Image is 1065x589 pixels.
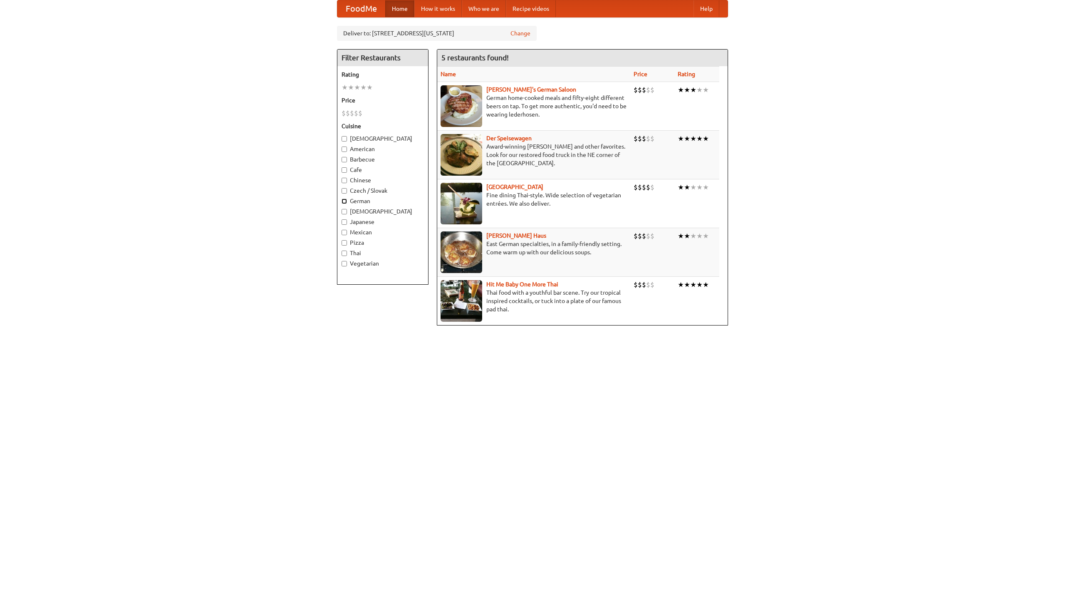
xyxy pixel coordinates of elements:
p: Award-winning [PERSON_NAME] and other favorites. Look for our restored food truck in the NE corne... [441,142,627,167]
li: ★ [678,85,684,94]
li: $ [646,134,650,143]
li: $ [646,85,650,94]
img: esthers.jpg [441,85,482,127]
a: Who we are [462,0,506,17]
label: Mexican [342,228,424,236]
li: $ [638,183,642,192]
label: [DEMOGRAPHIC_DATA] [342,207,424,216]
label: Japanese [342,218,424,226]
li: ★ [360,83,367,92]
img: speisewagen.jpg [441,134,482,176]
p: Thai food with a youthful bar scene. Try our tropical inspired cocktails, or tuck into a plate of... [441,288,627,313]
label: Chinese [342,176,424,184]
li: ★ [703,85,709,94]
h5: Price [342,96,424,104]
a: Recipe videos [506,0,556,17]
li: ★ [690,231,696,241]
input: Japanese [342,219,347,225]
h4: Filter Restaurants [337,50,428,66]
p: East German specialties, in a family-friendly setting. Come warm up with our delicious soups. [441,240,627,256]
a: How it works [414,0,462,17]
li: ★ [678,231,684,241]
li: $ [346,109,350,118]
li: $ [342,109,346,118]
li: $ [642,183,646,192]
img: babythai.jpg [441,280,482,322]
label: [DEMOGRAPHIC_DATA] [342,134,424,143]
li: $ [650,134,654,143]
li: ★ [696,85,703,94]
li: $ [650,231,654,241]
input: Czech / Slovak [342,188,347,194]
li: ★ [703,280,709,289]
a: Home [385,0,414,17]
li: $ [650,183,654,192]
li: ★ [678,183,684,192]
li: ★ [684,231,690,241]
li: ★ [684,183,690,192]
label: American [342,145,424,153]
input: American [342,147,347,152]
li: $ [350,109,354,118]
li: $ [642,280,646,289]
img: satay.jpg [441,183,482,224]
a: [PERSON_NAME] Haus [486,232,546,239]
h5: Rating [342,70,424,79]
li: $ [638,85,642,94]
li: $ [634,183,638,192]
li: $ [638,134,642,143]
li: $ [646,183,650,192]
p: German home-cooked meals and fifty-eight different beers on tap. To get more authentic, you'd nee... [441,94,627,119]
a: Hit Me Baby One More Thai [486,281,558,288]
li: ★ [703,231,709,241]
label: Czech / Slovak [342,186,424,195]
img: kohlhaus.jpg [441,231,482,273]
label: Pizza [342,239,424,247]
input: [DEMOGRAPHIC_DATA] [342,209,347,214]
input: Thai [342,251,347,256]
li: $ [638,231,642,241]
li: ★ [690,85,696,94]
li: ★ [696,134,703,143]
li: ★ [684,134,690,143]
ng-pluralize: 5 restaurants found! [441,54,509,62]
a: Price [634,71,647,77]
li: $ [354,109,358,118]
p: Fine dining Thai-style. Wide selection of vegetarian entrées. We also deliver. [441,191,627,208]
li: ★ [696,280,703,289]
a: Change [510,29,530,37]
a: FoodMe [337,0,385,17]
input: Vegetarian [342,261,347,266]
li: ★ [703,183,709,192]
li: ★ [696,183,703,192]
li: $ [634,280,638,289]
li: $ [646,280,650,289]
li: ★ [354,83,360,92]
li: ★ [690,183,696,192]
li: ★ [348,83,354,92]
a: Der Speisewagen [486,135,532,142]
li: ★ [678,280,684,289]
a: Help [693,0,719,17]
label: Thai [342,249,424,257]
li: $ [646,231,650,241]
div: Deliver to: [STREET_ADDRESS][US_STATE] [337,26,537,41]
input: Cafe [342,167,347,173]
label: German [342,197,424,205]
input: Mexican [342,230,347,235]
li: $ [358,109,362,118]
input: Pizza [342,240,347,246]
input: Chinese [342,178,347,183]
li: $ [634,85,638,94]
a: Name [441,71,456,77]
a: [GEOGRAPHIC_DATA] [486,184,543,190]
a: [PERSON_NAME]'s German Saloon [486,86,576,93]
li: $ [642,231,646,241]
li: ★ [678,134,684,143]
li: ★ [684,280,690,289]
input: German [342,199,347,204]
li: $ [642,85,646,94]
